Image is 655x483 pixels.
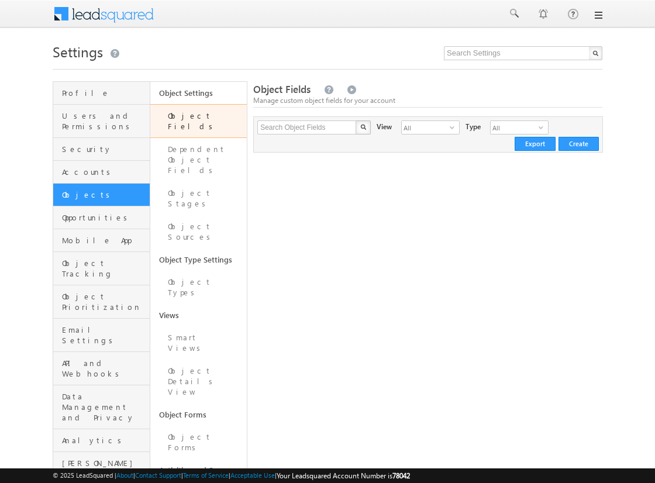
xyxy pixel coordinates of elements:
[53,82,150,105] a: Profile
[53,252,150,285] a: Object Tracking
[150,426,247,459] a: Object Forms
[253,82,311,96] span: Object Fields
[150,326,247,360] a: Smart Views
[150,249,247,271] a: Object Type Settings
[450,124,459,131] span: select
[62,189,147,200] span: Objects
[150,403,247,426] a: Object Forms
[444,46,602,60] input: Search Settings
[62,291,147,312] span: Object Prioritization
[53,229,150,252] a: Mobile App
[62,144,147,154] span: Security
[491,121,539,134] span: All
[392,471,410,480] span: 78042
[53,452,150,475] a: [PERSON_NAME]
[277,471,410,480] span: Your Leadsquared Account Number is
[62,458,147,468] span: [PERSON_NAME]
[53,319,150,352] a: Email Settings
[62,435,147,446] span: Analytics
[360,124,366,130] img: Search
[53,429,150,452] a: Analytics
[53,206,150,229] a: Opportunities
[466,120,481,132] div: Type
[150,459,247,481] a: Activities and Scores
[53,42,103,61] span: Settings
[402,121,450,134] span: All
[53,184,150,206] a: Objects
[150,104,247,138] a: Object Fields
[539,124,548,131] span: select
[53,161,150,184] a: Accounts
[62,391,147,423] span: Data Management and Privacy
[53,470,410,481] span: © 2025 LeadSquared | | | | |
[62,358,147,379] span: API and Webhooks
[150,360,247,403] a: Object Details View
[62,212,147,223] span: Opportunities
[183,471,229,479] a: Terms of Service
[230,471,275,479] a: Acceptable Use
[150,182,247,215] a: Object Stages
[62,235,147,246] span: Mobile App
[53,352,150,385] a: API and Webhooks
[559,137,599,151] button: Create
[150,304,247,326] a: Views
[62,111,147,132] span: Users and Permissions
[62,258,147,279] span: Object Tracking
[377,120,392,132] div: View
[150,82,247,104] a: Object Settings
[135,471,181,479] a: Contact Support
[62,325,147,346] span: Email Settings
[53,138,150,161] a: Security
[53,385,150,429] a: Data Management and Privacy
[62,88,147,98] span: Profile
[62,167,147,177] span: Accounts
[150,138,247,182] a: Dependent Object Fields
[150,271,247,304] a: Object Types
[253,95,602,106] div: Manage custom object fields for your account
[515,137,556,151] button: Export
[53,285,150,319] a: Object Prioritization
[150,215,247,249] a: Object Sources
[53,105,150,138] a: Users and Permissions
[116,471,133,479] a: About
